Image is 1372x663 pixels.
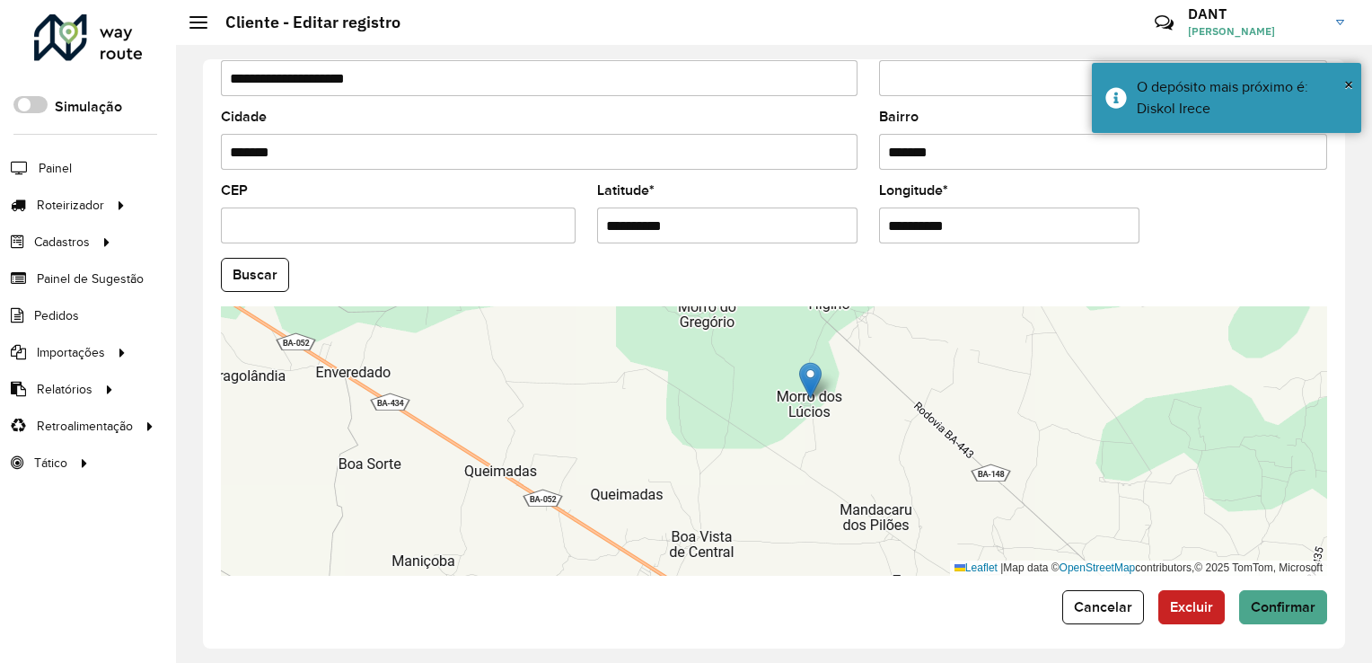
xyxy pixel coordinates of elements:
span: Cancelar [1074,599,1132,614]
a: OpenStreetMap [1060,561,1136,574]
h2: Cliente - Editar registro [207,13,400,32]
span: Confirmar [1251,599,1315,614]
span: | [1000,561,1003,574]
label: CEP [221,180,248,201]
label: Latitude [597,180,655,201]
span: × [1344,75,1353,94]
a: Leaflet [954,561,998,574]
img: Marker [799,362,822,399]
button: Confirmar [1239,590,1327,624]
button: Cancelar [1062,590,1144,624]
button: Buscar [221,258,289,292]
label: Bairro [879,106,919,128]
span: Pedidos [34,306,79,325]
label: Longitude [879,180,948,201]
h3: DANT [1188,5,1323,22]
button: Close [1344,71,1353,98]
a: Contato Rápido [1145,4,1183,42]
label: Simulação [55,96,122,118]
span: [PERSON_NAME] [1188,23,1323,40]
button: Excluir [1158,590,1225,624]
span: Retroalimentação [37,417,133,436]
div: Map data © contributors,© 2025 TomTom, Microsoft [950,561,1327,576]
span: Cadastros [34,233,90,252]
span: Painel de Sugestão [37,270,144,288]
label: Cidade [221,106,267,128]
span: Excluir [1170,599,1213,614]
span: Roteirizador [37,196,104,215]
span: Tático [34,454,67,473]
span: Relatórios [37,380,92,399]
span: Importações [37,343,105,362]
span: Painel [39,159,72,178]
div: O depósito mais próximo é: Diskol Irece [1137,76,1348,119]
